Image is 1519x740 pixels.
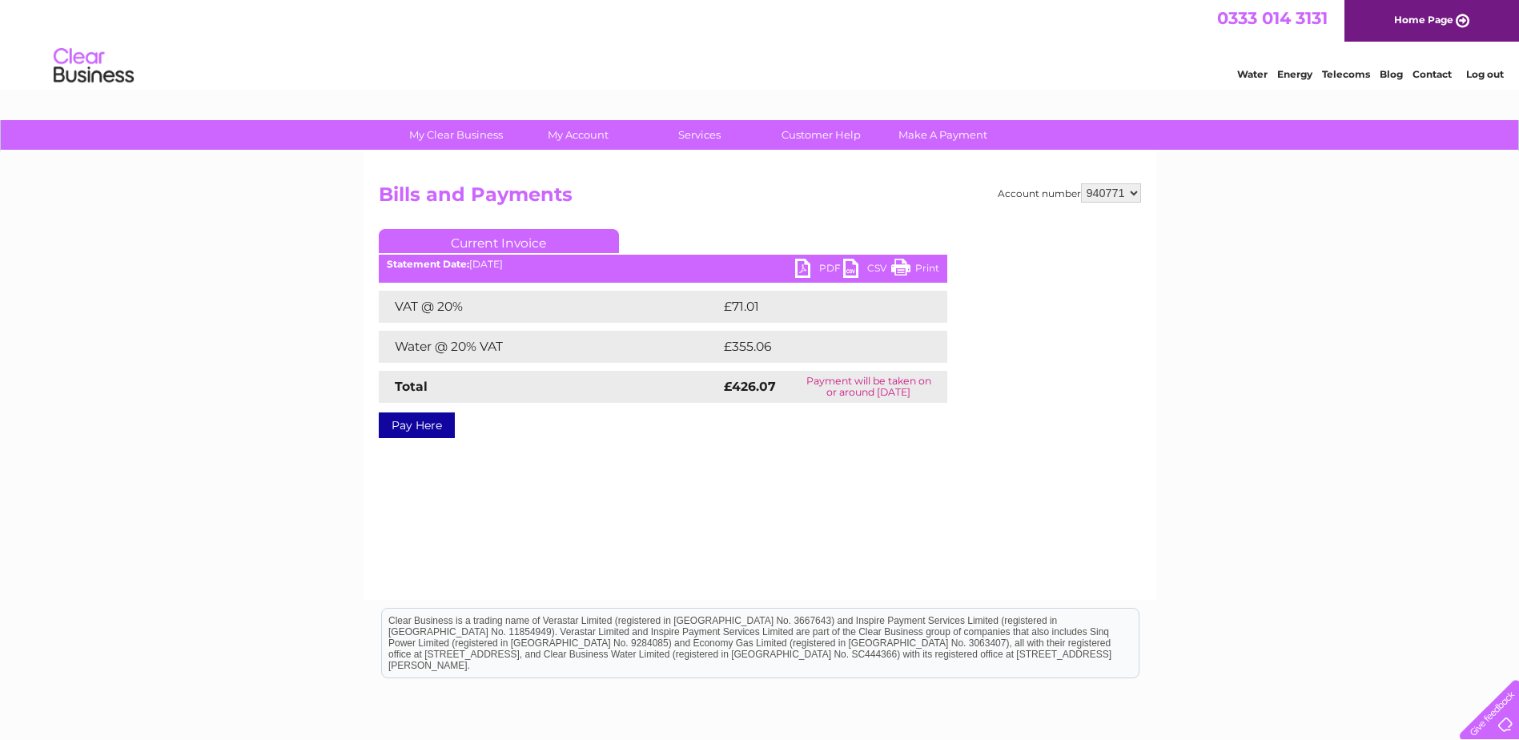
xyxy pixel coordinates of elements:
strong: Total [395,379,428,394]
a: Print [891,259,939,282]
div: Clear Business is a trading name of Verastar Limited (registered in [GEOGRAPHIC_DATA] No. 3667643... [382,9,1139,78]
a: 0333 014 3131 [1217,8,1328,28]
td: £71.01 [720,291,912,323]
a: PDF [795,259,843,282]
a: Water [1237,68,1268,80]
a: Services [633,120,766,150]
strong: £426.07 [724,379,776,394]
b: Statement Date: [387,258,469,270]
h2: Bills and Payments [379,183,1141,214]
a: Energy [1277,68,1312,80]
a: Customer Help [755,120,887,150]
img: logo.png [53,42,135,90]
a: CSV [843,259,891,282]
a: My Clear Business [390,120,522,150]
a: Current Invoice [379,229,619,253]
td: £355.06 [720,331,919,363]
td: Payment will be taken on or around [DATE] [790,371,947,403]
a: My Account [512,120,644,150]
div: Account number [998,183,1141,203]
a: Make A Payment [877,120,1009,150]
div: [DATE] [379,259,947,270]
a: Telecoms [1322,68,1370,80]
td: VAT @ 20% [379,291,720,323]
a: Log out [1466,68,1504,80]
td: Water @ 20% VAT [379,331,720,363]
a: Blog [1380,68,1403,80]
a: Pay Here [379,412,455,438]
a: Contact [1413,68,1452,80]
